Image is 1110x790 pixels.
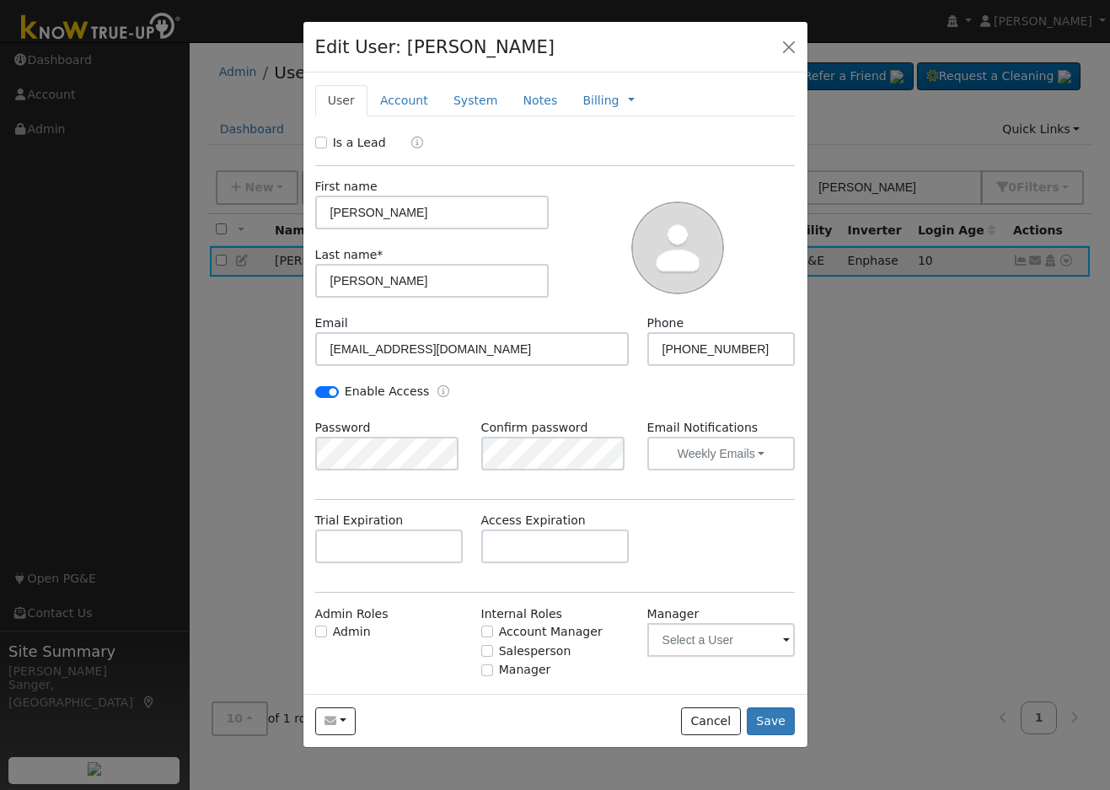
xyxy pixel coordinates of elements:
[499,623,603,641] label: Account Manager
[481,626,493,637] input: Account Manager
[315,85,367,116] a: User
[747,707,796,736] button: Save
[481,664,493,676] input: Manager
[377,248,383,261] span: Required
[582,92,619,110] a: Billing
[437,383,449,402] a: Enable Access
[481,419,588,437] label: Confirm password
[315,707,357,736] button: dandorwright@gmail.com
[647,605,700,623] label: Manager
[315,246,383,264] label: Last name
[333,623,371,641] label: Admin
[333,134,386,152] label: Is a Lead
[315,314,348,332] label: Email
[315,34,555,61] h4: Edit User: [PERSON_NAME]
[647,314,684,332] label: Phone
[315,512,404,529] label: Trial Expiration
[315,137,327,148] input: Is a Lead
[315,178,378,196] label: First name
[399,134,423,153] a: Lead
[647,419,796,437] label: Email Notifications
[510,85,570,116] a: Notes
[647,623,796,657] input: Select a User
[681,707,741,736] button: Cancel
[315,626,327,637] input: Admin
[315,605,389,623] label: Admin Roles
[345,383,430,400] label: Enable Access
[481,512,586,529] label: Access Expiration
[367,85,441,116] a: Account
[499,661,551,679] label: Manager
[315,419,371,437] label: Password
[441,85,511,116] a: System
[481,645,493,657] input: Salesperson
[647,437,796,470] button: Weekly Emails
[499,642,571,660] label: Salesperson
[481,605,562,623] label: Internal Roles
